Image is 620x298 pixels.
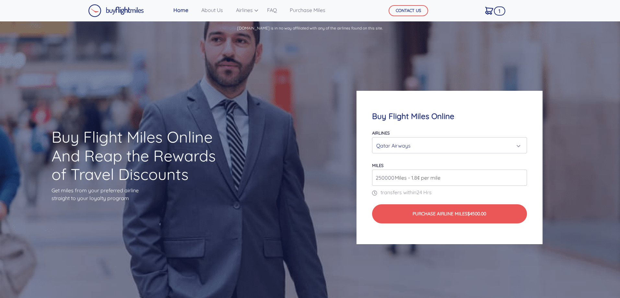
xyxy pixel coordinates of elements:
img: Buy Flight Miles Logo [88,4,144,17]
div: Qatar Airways [376,139,519,152]
a: Airlines [233,4,257,17]
h4: Buy Flight Miles Online [372,112,527,121]
a: Buy Flight Miles Logo [88,3,144,19]
span: Miles - 1.8¢ per mile [392,174,440,182]
label: miles [372,163,383,168]
p: Get miles from your preferred airline straight to your loyalty program [52,186,227,202]
a: About Us [199,4,226,17]
span: 24 Hrs [416,189,432,196]
img: Cart [485,7,493,15]
button: CONTACT US [389,5,428,16]
button: Purchase Airline Miles$4500.00 [372,204,527,223]
a: 1 [483,4,496,17]
label: Airlines [372,130,390,136]
a: FAQ [264,4,279,17]
a: Home [171,4,191,17]
p: transfers within [372,188,527,196]
span: $4500.00 [467,211,486,217]
button: Qatar Airways [372,137,527,153]
a: Purchase Miles [287,4,328,17]
h1: Buy Flight Miles Online And Reap the Rewards of Travel Discounts [52,128,227,184]
span: 1 [494,6,505,16]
